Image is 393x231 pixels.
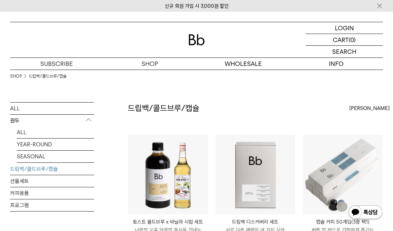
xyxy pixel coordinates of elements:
p: WHOLESALE [197,58,290,70]
p: LOGIN [335,22,354,34]
a: LOGIN [306,22,383,34]
a: ALL [10,103,94,114]
p: INFO [290,58,383,70]
a: 신규 회원 가입 시 3,000원 할인 [165,3,229,9]
a: YEAR-ROUND [17,139,94,150]
a: 드립백/콜드브루/캡슐 [10,163,94,175]
a: SEASONAL [17,151,94,162]
p: 토스트 콜드브루 x 바닐라 시럽 세트 [128,218,208,226]
p: 드립백 디스커버리 세트 [215,218,296,226]
p: (0) [349,34,356,45]
a: 드립백/콜드브루/캡슐 [29,73,67,80]
a: 프로그램 [10,199,94,211]
p: CART [333,34,349,45]
a: SUBSCRIBE [10,58,103,70]
img: 로고 [189,34,205,45]
p: SEARCH [332,46,356,57]
img: 카카오톡 채널 1:1 채팅 버튼 [348,205,383,221]
h2: 드립백/콜드브루/캡슐 [128,103,199,114]
p: 원두 [10,115,94,127]
a: 커피용품 [10,187,94,199]
a: CART (0) [306,34,383,46]
p: 캡슐 커피 50개입(3종 택1) [303,218,383,226]
a: ALL [17,126,94,138]
img: 캡슐 커피 50개입(3종 택1) [303,135,383,215]
img: 토스트 콜드브루 x 바닐라 시럽 세트 [128,135,208,215]
a: 선물세트 [10,175,94,187]
a: SHOP [10,73,22,80]
span: [PERSON_NAME] [349,104,390,112]
img: 드립백 디스커버리 세트 [215,135,296,215]
a: SHOP [103,58,196,70]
